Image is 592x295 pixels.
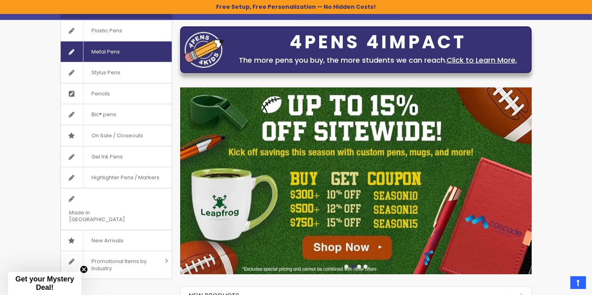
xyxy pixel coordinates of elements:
span: Highlighter Pens / Markers [83,167,167,188]
a: Click to Learn More. [447,55,517,65]
span: Plastic Pens [83,20,130,41]
a: Made in [GEOGRAPHIC_DATA] [61,188,172,230]
div: Get your Mystery Deal!Close teaser [8,272,81,295]
a: Plastic Pens [61,20,172,41]
a: Bic® pens [61,104,172,125]
span: Gel Ink Pens [83,147,131,167]
a: Metal Pens [61,42,172,62]
span: Promotional Items by Industry [83,251,162,279]
a: Pencils [61,83,172,104]
a: Highlighter Pens / Markers [61,167,172,188]
span: Stylus Pens [83,62,128,83]
span: Bic® pens [83,104,124,125]
span: Made in [GEOGRAPHIC_DATA] [61,202,152,230]
span: On Sale / Closeouts [83,125,151,146]
span: Get your Mystery Deal! [15,275,74,291]
button: Close teaser [80,265,88,273]
span: New Arrivals [83,230,131,251]
a: Gel Ink Pens [61,147,172,167]
a: On Sale / Closeouts [61,125,172,146]
a: New Arrivals [61,230,172,251]
div: 4PENS 4IMPACT [228,34,527,51]
span: Metal Pens [83,42,128,62]
span: Pencils [83,83,118,104]
div: The more pens you buy, the more students we can reach. [228,55,527,66]
a: Promotional Items by Industry [61,251,172,279]
img: four_pen_logo.png [185,32,224,68]
a: Stylus Pens [61,62,172,83]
